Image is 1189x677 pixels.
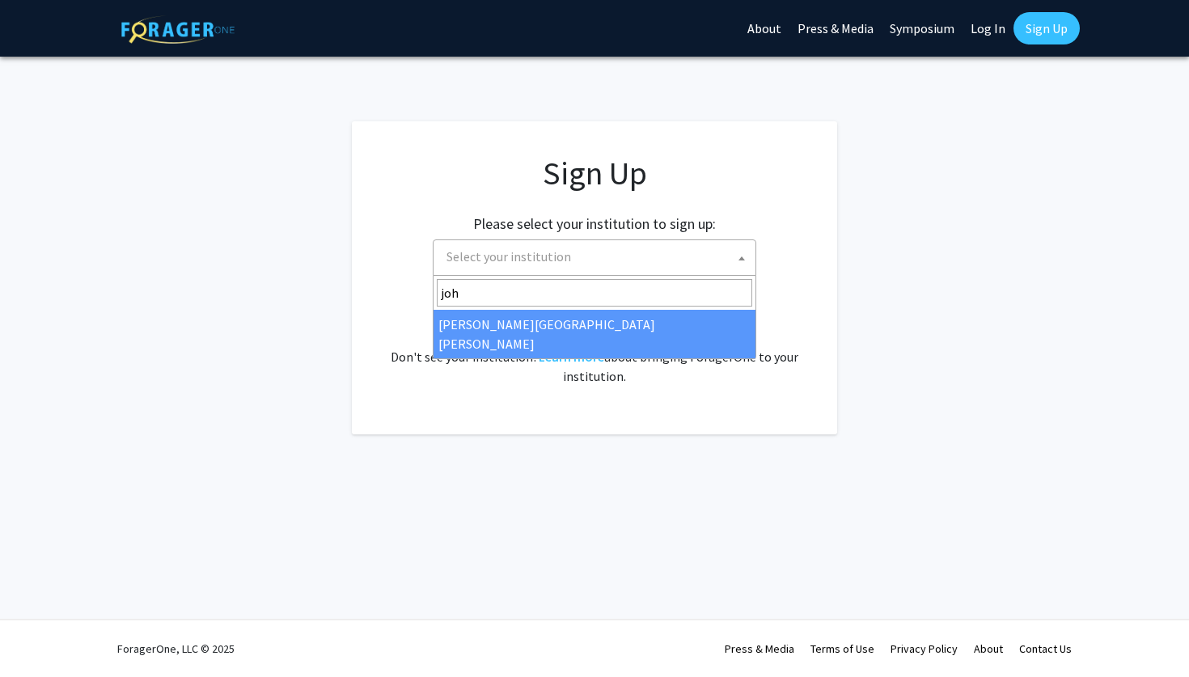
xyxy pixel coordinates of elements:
[437,279,752,307] input: Search
[12,604,69,665] iframe: Chat
[384,308,805,386] div: Already have an account? . Don't see your institution? about bringing ForagerOne to your institut...
[1019,641,1072,656] a: Contact Us
[891,641,958,656] a: Privacy Policy
[433,239,756,276] span: Select your institution
[440,240,755,273] span: Select your institution
[446,248,571,264] span: Select your institution
[384,154,805,193] h1: Sign Up
[810,641,874,656] a: Terms of Use
[434,310,755,358] li: [PERSON_NAME][GEOGRAPHIC_DATA][PERSON_NAME]
[117,620,235,677] div: ForagerOne, LLC © 2025
[725,641,794,656] a: Press & Media
[121,15,235,44] img: ForagerOne Logo
[974,641,1003,656] a: About
[1013,12,1080,44] a: Sign Up
[539,349,604,365] a: Learn more about bringing ForagerOne to your institution
[473,215,716,233] h2: Please select your institution to sign up:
